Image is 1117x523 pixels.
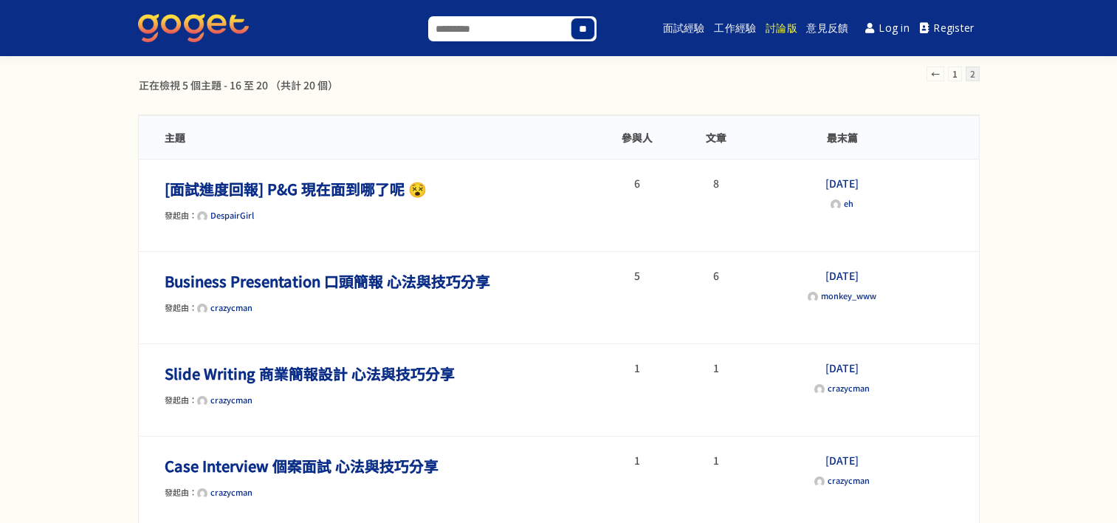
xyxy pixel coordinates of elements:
[635,4,979,52] nav: Main menu
[825,268,859,283] a: [DATE]
[927,66,944,81] a: ←
[210,301,252,313] span: crazycman
[677,178,756,188] li: 8
[825,453,859,468] a: [DATE]
[814,474,870,486] a: crazycman
[598,270,677,281] li: 5
[844,197,853,209] span: eh
[805,4,851,52] a: 意見反饋
[197,486,252,498] a: crazycman
[677,270,756,281] li: 6
[165,455,439,476] a: Case Interview 個案面試 心法與技巧分享
[165,363,455,384] a: Slide Writing 商業簡報設計 心法與技巧分享
[948,66,962,81] a: 1
[165,270,490,292] a: Business Presentation 口頭簡報 心法與技巧分享
[165,209,254,221] span: 發起由：
[210,209,254,221] span: DespairGirl
[755,131,929,144] li: 最末篇
[138,78,339,92] div: 正在檢視 5 個主題 - 16 至 20 （共計 20 個）
[598,178,677,188] li: 6
[828,474,870,486] span: crazycman
[677,455,756,465] li: 1
[966,66,980,81] span: 2
[165,486,252,498] span: 發起由：
[165,178,427,199] a: [面試進度回報] P&G 現在面到哪了呢 😵
[677,131,756,144] li: 文章
[712,4,759,52] a: 工作經驗
[821,290,876,301] span: monkey_www
[915,12,980,45] a: Register
[814,382,870,394] a: crazycman
[825,360,859,375] a: [DATE]
[831,197,853,209] a: eh
[677,363,756,373] li: 1
[598,455,677,465] li: 1
[661,4,707,52] a: 面試經驗
[860,12,915,45] a: Log in
[210,486,252,498] span: crazycman
[828,382,870,394] span: crazycman
[210,394,252,406] span: crazycman
[138,14,249,42] img: GoGet
[197,209,254,221] a: DespairGirl
[763,4,799,52] a: 討論版
[808,290,876,301] a: monkey_www
[197,394,252,406] a: crazycman
[825,176,859,191] a: [DATE]
[598,131,677,144] li: 參與人
[165,301,252,313] span: 發起由：
[165,394,252,406] span: 發起由：
[598,363,677,373] li: 1
[165,131,598,144] li: 主題
[197,301,252,313] a: crazycman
